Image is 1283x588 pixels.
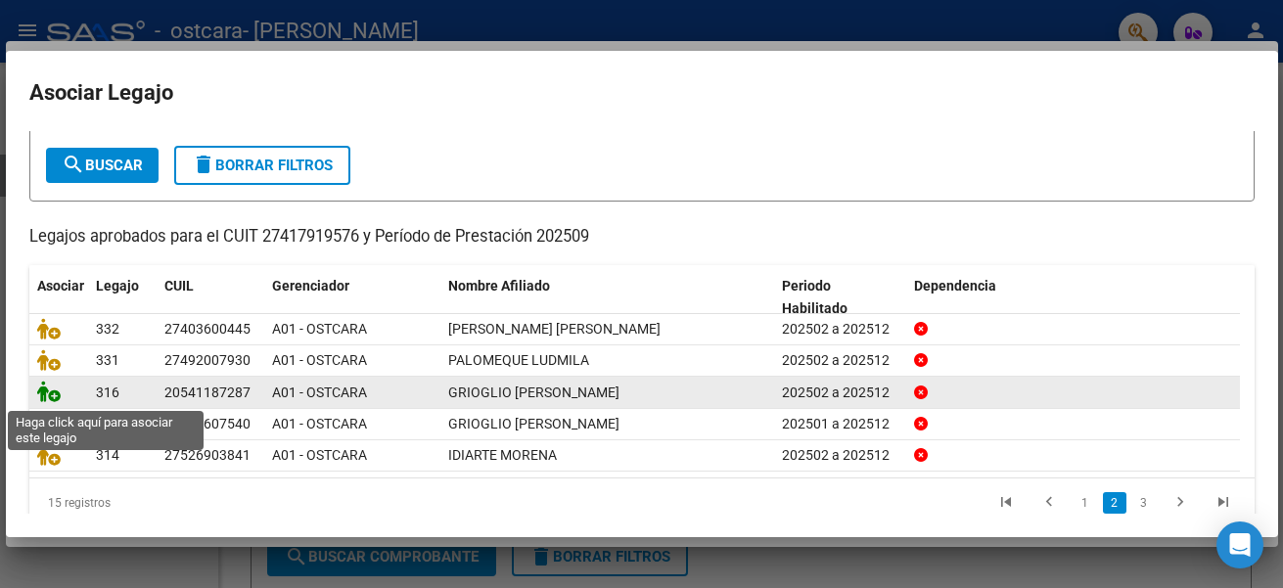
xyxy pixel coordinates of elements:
span: 331 [96,352,119,368]
span: Borrar Filtros [192,157,333,174]
div: 202502 a 202512 [782,444,898,467]
a: 1 [1074,492,1097,514]
button: Buscar [46,148,159,183]
li: page 2 [1100,486,1129,520]
span: A01 - OSTCARA [272,352,367,368]
div: 27492007930 [164,349,251,372]
div: 20541187287 [164,382,251,404]
datatable-header-cell: Nombre Afiliado [440,265,774,330]
span: PALOMEQUE LUDMILA [448,352,589,368]
a: go to last page [1205,492,1242,514]
a: 3 [1132,492,1156,514]
span: Periodo Habilitado [782,278,848,316]
datatable-header-cell: CUIL [157,265,264,330]
button: Borrar Filtros [174,146,350,185]
span: 314 [96,447,119,463]
div: 202501 a 202512 [782,413,898,435]
span: A01 - OSTCARA [272,416,367,431]
span: 316 [96,384,119,400]
mat-icon: search [62,153,85,176]
span: 332 [96,321,119,337]
div: 202502 a 202512 [782,349,898,372]
span: GRIOGLIO MIQUEAS EFRAIN [448,416,619,431]
div: 202502 a 202512 [782,382,898,404]
div: 20574607540 [164,413,251,435]
span: IDIARTE MORENA [448,447,557,463]
li: page 1 [1071,486,1100,520]
span: Legajo [96,278,139,294]
span: PALOMEQUE JOSEFINA ANDREA [448,321,661,337]
datatable-header-cell: Dependencia [906,265,1240,330]
li: page 3 [1129,486,1159,520]
div: 27403600445 [164,318,251,340]
datatable-header-cell: Legajo [88,265,157,330]
span: CUIL [164,278,194,294]
span: Buscar [62,157,143,174]
datatable-header-cell: Periodo Habilitado [774,265,906,330]
mat-icon: delete [192,153,215,176]
a: go to previous page [1031,492,1068,514]
a: go to next page [1162,492,1199,514]
span: A01 - OSTCARA [272,321,367,337]
span: A01 - OSTCARA [272,447,367,463]
span: Nombre Afiliado [448,278,550,294]
span: 315 [96,416,119,431]
datatable-header-cell: Asociar [29,265,88,330]
div: 15 registros [29,478,271,527]
span: GRIOGLIO DYLAN NAHUEL [448,384,619,400]
h2: Asociar Legajo [29,74,1255,112]
datatable-header-cell: Gerenciador [264,265,440,330]
a: 2 [1103,492,1126,514]
span: Gerenciador [272,278,349,294]
div: 202502 a 202512 [782,318,898,340]
span: Asociar [37,278,84,294]
div: Open Intercom Messenger [1216,521,1263,568]
span: Dependencia [914,278,996,294]
div: 27526903841 [164,444,251,467]
span: A01 - OSTCARA [272,384,367,400]
p: Legajos aprobados para el CUIT 27417919576 y Período de Prestación 202509 [29,225,1255,249]
a: go to first page [987,492,1025,514]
